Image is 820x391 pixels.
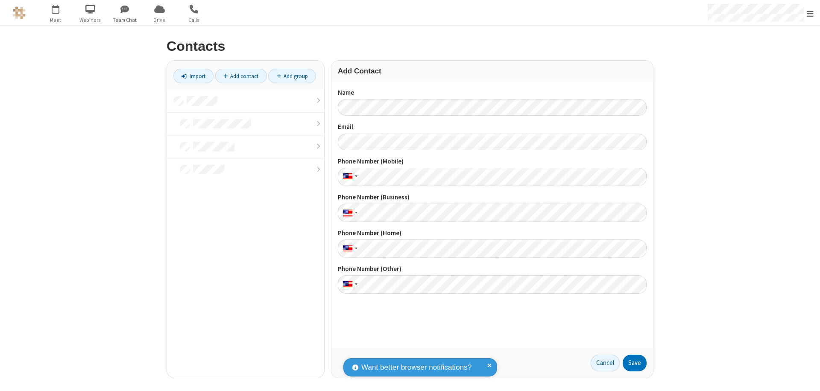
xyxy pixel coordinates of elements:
h2: Contacts [167,39,653,54]
a: Add contact [215,69,267,83]
div: United States: + 1 [338,204,360,222]
span: Drive [143,16,176,24]
a: Import [173,69,214,83]
span: Want better browser notifications? [361,362,471,373]
label: Name [338,88,647,98]
span: Meet [40,16,72,24]
span: Webinars [74,16,106,24]
span: Team Chat [109,16,141,24]
span: Calls [178,16,210,24]
div: United States: + 1 [338,168,360,186]
a: Cancel [591,355,620,372]
a: Add group [268,69,316,83]
label: Phone Number (Mobile) [338,157,647,166]
h3: Add Contact [338,67,647,75]
div: United States: + 1 [338,239,360,258]
label: Phone Number (Business) [338,193,647,202]
label: Phone Number (Other) [338,264,647,274]
img: QA Selenium DO NOT DELETE OR CHANGE [13,6,26,19]
label: Phone Number (Home) [338,228,647,238]
div: United States: + 1 [338,275,360,294]
label: Email [338,122,647,132]
button: Save [623,355,647,372]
